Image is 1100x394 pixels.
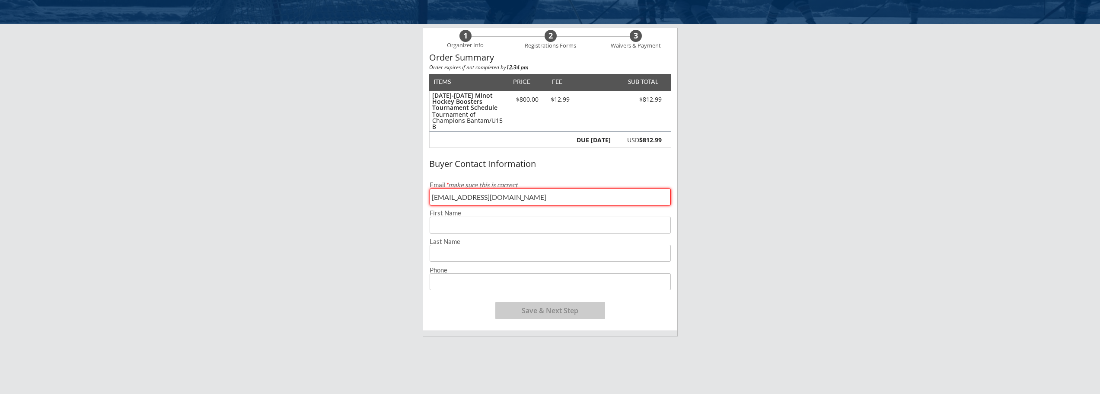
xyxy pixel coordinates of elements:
div: Buyer Contact Information [429,159,671,169]
div: 3 [630,31,642,41]
div: USD [615,137,662,143]
div: [DATE]-[DATE] Minot Hockey Boosters Tournament Schedule [432,93,505,111]
div: Registrations Forms [521,42,580,49]
div: SUB TOTAL [625,79,658,85]
div: FEE [546,79,568,85]
div: Tournament of Champions Bantam/U15 B [432,112,505,130]
div: Waivers & Payment [606,42,666,49]
em: make sure this is correct [446,181,518,189]
div: Last Name [430,238,671,245]
button: Save & Next Step [495,302,605,319]
div: $12.99 [546,96,575,103]
div: $812.99 [613,96,662,103]
div: Order Summary [429,53,671,62]
strong: 12:34 pm [506,64,528,71]
div: ITEMS [434,79,464,85]
div: Order expires if not completed by [429,65,671,70]
div: 1 [459,31,472,41]
div: Phone [430,267,671,273]
div: 2 [545,31,557,41]
div: Organizer Info [442,42,489,49]
div: First Name [430,210,671,216]
div: Email [430,182,671,188]
div: PRICE [509,79,535,85]
div: DUE [DATE] [575,137,611,143]
div: $800.00 [509,96,546,103]
strong: $812.99 [639,136,662,144]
